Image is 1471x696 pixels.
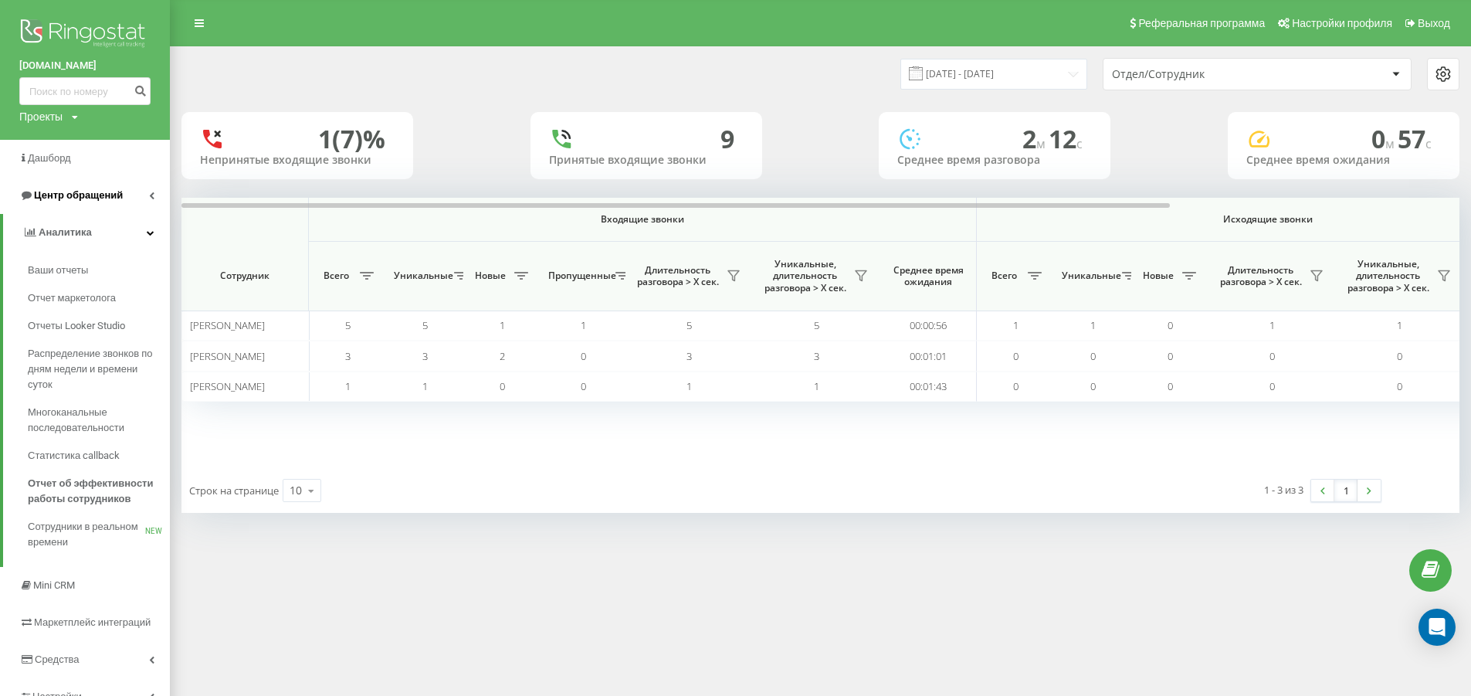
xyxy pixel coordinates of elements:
[1013,349,1019,363] span: 0
[581,318,586,332] span: 1
[190,349,265,363] span: [PERSON_NAME]
[1418,17,1450,29] span: Выход
[35,654,80,665] span: Средства
[422,318,428,332] span: 5
[19,15,151,54] img: Ringostat logo
[549,154,744,167] div: Принятые входящие звонки
[190,379,265,393] span: [PERSON_NAME]
[633,264,722,288] span: Длительность разговора > Х сек.
[1425,135,1432,152] span: c
[814,379,819,393] span: 1
[28,513,170,556] a: Сотрудники в реальном времениNEW
[1398,122,1432,155] span: 57
[1062,270,1117,282] span: Уникальные
[1397,379,1402,393] span: 0
[345,349,351,363] span: 3
[19,58,151,73] a: [DOMAIN_NAME]
[1371,122,1398,155] span: 0
[1013,318,1019,332] span: 1
[1334,480,1357,501] a: 1
[28,152,71,164] span: Дашборд
[1397,318,1402,332] span: 1
[28,399,170,442] a: Многоканальные последовательности
[1112,68,1296,81] div: Отдел/Сотрудник
[814,318,819,332] span: 5
[28,470,170,513] a: Отчет об эффективности работы сотрудников
[190,318,265,332] span: [PERSON_NAME]
[581,349,586,363] span: 0
[19,109,63,124] div: Проекты
[28,256,170,284] a: Ваши отчеты
[471,270,510,282] span: Новые
[720,124,734,154] div: 9
[1168,349,1173,363] span: 0
[1269,349,1275,363] span: 0
[34,616,151,628] span: Маркетплейс интеграций
[1418,609,1456,646] div: Open Intercom Messenger
[28,340,170,399] a: Распределение звонков по дням недели и времени суток
[1264,482,1303,497] div: 1 - 3 из 3
[880,372,977,402] td: 00:01:43
[1216,264,1305,288] span: Длительность разговора > Х сек.
[1138,17,1265,29] span: Реферальная программа
[500,379,505,393] span: 0
[28,476,162,507] span: Отчет об эффективности работы сотрудников
[19,77,151,105] input: Поиск по номеру
[1076,135,1083,152] span: c
[548,270,611,282] span: Пропущенные
[880,311,977,341] td: 00:00:56
[1269,379,1275,393] span: 0
[1139,270,1178,282] span: Новые
[28,290,116,306] span: Отчет маркетолога
[349,213,936,226] span: Входящие звонки
[28,442,170,470] a: Статистика callback
[1397,349,1402,363] span: 0
[686,318,692,332] span: 5
[28,519,145,550] span: Сотрудники в реальном времени
[500,318,505,332] span: 1
[28,405,162,436] span: Многоканальные последовательности
[1246,154,1441,167] div: Среднее время ожидания
[897,154,1092,167] div: Среднее время разговора
[28,318,125,334] span: Отчеты Looker Studio
[195,270,295,282] span: Сотрудник
[1168,379,1173,393] span: 0
[686,379,692,393] span: 1
[28,263,88,278] span: Ваши отчеты
[1090,318,1096,332] span: 1
[1269,318,1275,332] span: 1
[28,346,162,392] span: Распределение звонков по дням недели и времени суток
[1168,318,1173,332] span: 0
[500,349,505,363] span: 2
[28,448,120,463] span: Статистика callback
[317,270,355,282] span: Всего
[345,318,351,332] span: 5
[581,379,586,393] span: 0
[318,124,385,154] div: 1 (7)%
[686,349,692,363] span: 3
[290,483,302,498] div: 10
[189,484,279,497] span: Строк на странице
[814,349,819,363] span: 3
[3,214,170,251] a: Аналитика
[394,270,449,282] span: Уникальные
[34,189,123,201] span: Центр обращений
[28,312,170,340] a: Отчеты Looker Studio
[1090,379,1096,393] span: 0
[422,349,428,363] span: 3
[985,270,1023,282] span: Всего
[1090,349,1096,363] span: 0
[880,341,977,371] td: 00:01:01
[1344,258,1432,294] span: Уникальные, длительность разговора > Х сек.
[345,379,351,393] span: 1
[1013,379,1019,393] span: 0
[1036,135,1049,152] span: м
[200,154,395,167] div: Непринятые входящие звонки
[39,226,92,238] span: Аналитика
[1292,17,1392,29] span: Настройки профиля
[422,379,428,393] span: 1
[1385,135,1398,152] span: м
[28,284,170,312] a: Отчет маркетолога
[761,258,849,294] span: Уникальные, длительность разговора > Х сек.
[33,579,75,591] span: Mini CRM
